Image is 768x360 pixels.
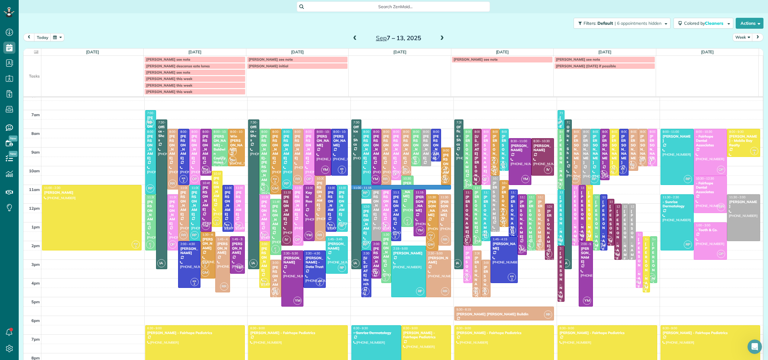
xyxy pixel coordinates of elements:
[373,130,390,134] span: 8:00 - 11:00
[214,172,230,176] span: 10:15 - 1:15
[363,130,380,134] span: 8:00 - 11:45
[236,186,252,190] span: 11:00 - 1:30
[684,21,725,26] span: Colored by
[10,110,94,122] div: Let me know if you have other questions.
[581,190,584,247] div: [PERSON_NAME]
[283,195,291,221] div: [PERSON_NAME]
[44,190,140,195] div: [PERSON_NAME]
[272,130,289,134] span: 8:00 - 11:30
[305,190,313,208] div: Kayla Roof
[146,184,154,193] span: RP
[574,134,579,165] div: [PERSON_NAME]
[650,130,666,134] span: 8:00 - 10:00
[22,14,116,33] div: ZM is charging me $33 extra on top of my monthly bill
[333,134,346,147] div: [PERSON_NAME]
[559,116,563,224] div: [PERSON_NAME] - The Verandas
[306,130,322,134] span: 8:00 - 11:00
[147,130,164,134] span: 8:00 - 11:30
[502,130,518,134] span: 8:00 - 10:15
[621,134,627,165] div: [PERSON_NAME]
[574,186,590,190] span: 11:00 - 2:15
[333,130,350,134] span: 8:00 - 10:30
[571,175,579,183] span: RR
[584,21,596,26] span: Filters:
[501,134,507,173] div: [PERSON_NAME]
[221,158,223,161] span: IC
[230,130,246,134] span: 8:00 - 10:00
[544,166,552,174] span: IV
[261,188,268,193] small: 2
[393,49,406,54] a: [DATE]
[381,175,389,183] span: RR
[583,134,589,165] div: [PERSON_NAME]
[146,83,192,88] span: [PERSON_NAME] this week
[558,181,560,184] span: IC
[428,195,444,199] span: 11:30 - 2:30
[376,34,387,42] span: Sep
[441,170,449,175] small: 3
[612,130,628,134] span: 8:00 - 10:30
[696,181,725,194] div: - Fairhope Dental Associates
[383,190,389,216] div: [PERSON_NAME]
[615,21,661,26] span: | 6 appointments hidden
[598,49,611,54] a: [DATE]
[413,134,419,160] div: [PERSON_NAME]
[611,167,615,170] span: KM
[490,166,498,174] span: GM
[423,130,440,134] span: 8:00 - 10:00
[328,186,344,190] span: 11:00 - 1:30
[191,134,199,160] div: [PERSON_NAME]
[581,186,597,190] span: 11:00 - 2:00
[180,190,187,216] div: [PERSON_NAME]
[202,186,210,212] div: [PERSON_NAME]
[571,18,670,29] a: Filters: Default | 6 appointments hidden
[595,200,598,256] div: [PERSON_NAME]
[393,134,399,160] div: [PERSON_NAME]
[433,153,437,156] span: KR
[493,177,509,180] span: 10:30 - 1:30
[611,134,617,165] div: [PERSON_NAME]
[34,33,51,41] button: today
[317,130,333,134] span: 8:00 - 10:30
[283,134,291,160] div: [PERSON_NAME]
[147,116,155,142] div: [PERSON_NAME]
[403,181,412,199] div: [PERSON_NAME]
[411,160,419,165] small: 2
[610,169,617,175] small: 3
[5,185,116,195] textarea: Message…
[628,161,636,169] span: RR
[202,166,210,174] span: YM
[261,130,278,134] span: 8:00 - 11:30
[574,190,577,247] div: [PERSON_NAME]
[146,57,190,62] span: [PERSON_NAME] see note
[416,190,432,194] span: 11:15 - 1:45
[492,158,496,162] span: KM
[574,130,590,134] span: 8:00 - 11:00
[621,167,625,170] span: KR
[413,166,419,174] div: [PHONE_NUMBER]
[733,33,753,41] button: Week
[602,134,608,165] div: [PERSON_NAME]
[463,183,470,189] small: 2
[533,139,550,143] span: 8:30 - 10:30
[492,181,498,220] div: [PERSON_NAME]
[600,170,608,178] span: YM
[147,111,162,115] span: 7:00 - 8:00
[474,134,480,195] div: [US_STATE][PERSON_NAME]
[602,195,619,199] span: 11:30 - 2:30
[649,134,655,165] div: [PERSON_NAME]
[443,185,449,193] div: [PHONE_NUMBER]
[235,190,243,216] div: [PERSON_NAME]
[271,179,279,185] small: 3
[316,181,324,207] div: [PERSON_NAME]
[466,130,482,134] span: 8:00 - 11:15
[261,134,269,186] div: [PERSON_NAME]-[PERSON_NAME]
[250,125,258,142] div: Office - Shcs
[213,134,226,173] div: [PERSON_NAME] - Baldwin County Home Builders Assn
[361,189,370,197] span: RP
[373,134,379,160] div: [PERSON_NAME]
[555,119,563,127] span: RP
[295,186,311,190] span: 11:00 - 2:15
[538,200,543,239] div: [PERSON_NAME]
[510,195,516,234] div: [PERSON_NAME]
